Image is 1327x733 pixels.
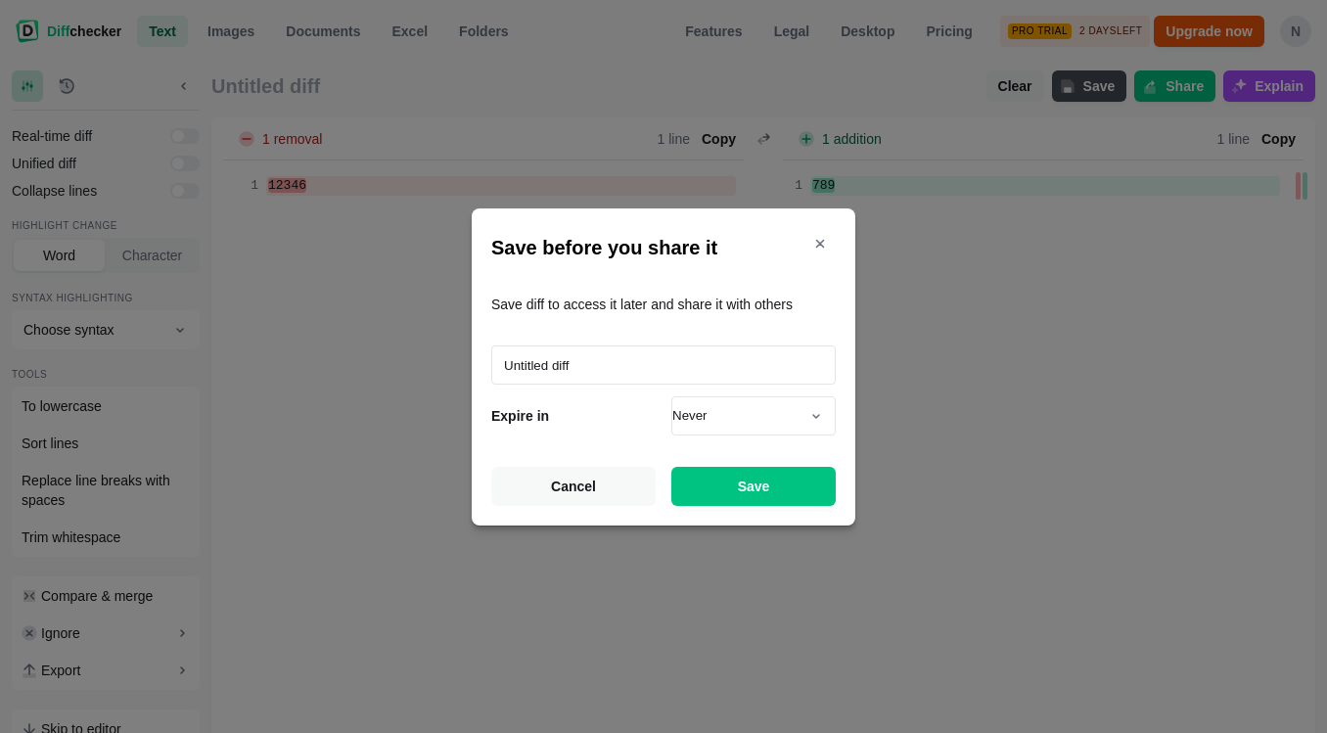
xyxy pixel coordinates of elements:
button: Close modal [804,228,836,259]
span: Save diff to access it later and share it with others [491,295,836,314]
span: Save [734,477,774,496]
button: Cancel [491,467,656,506]
span: Expire in [491,406,656,426]
span: Cancel [547,477,600,496]
h2: Save before you share it [491,232,836,263]
button: Save [671,467,836,506]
